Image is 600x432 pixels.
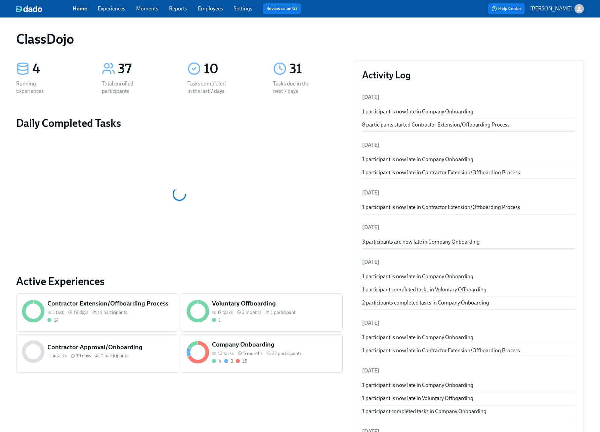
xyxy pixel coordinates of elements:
[362,286,576,293] div: 1 participant completed tasks in Voluntary Offboarding
[243,350,263,357] span: 5 months
[362,204,576,211] div: 1 participant is now late in Contractor Extension/Offboarding Process
[16,31,74,47] h1: ClassDojo
[16,293,178,332] a: Contractor Extension/Offboarding Process1 task 19 days14 participants14
[181,334,343,373] a: Company Onboarding42 tasks 5 months22 participants4315
[266,5,298,12] a: Review us on G2
[76,353,91,359] span: 19 days
[204,61,257,77] div: 10
[53,353,67,359] span: 4 tasks
[231,358,233,364] div: 3
[219,358,221,364] div: 4
[212,299,337,308] h5: Voluntary Offboarding
[224,358,233,364] div: On time with open tasks
[236,358,247,364] div: With overdue tasks
[102,80,145,95] div: Total enrolled participants
[181,293,343,332] a: Voluntary Offboarding17 tasks 2 months1 participant1
[362,254,576,270] li: [DATE]
[362,156,576,163] div: 1 participant is now late in Company Onboarding
[362,395,576,402] div: 1 participant is now late in Voluntary Offboarding
[362,273,576,280] div: 1 participant is now late in Company Onboarding
[362,347,576,354] div: 1 participant is now late in Contractor Extension/Offboarding Process
[362,363,576,379] li: [DATE]
[16,116,343,130] h2: Daily Completed Tasks
[16,334,178,373] a: Contractor Approval/Onboarding4 tasks 19 days0 participants
[362,94,379,100] span: [DATE]
[32,61,86,77] div: 4
[234,5,252,12] a: Settings
[16,80,59,95] div: Running Experiences
[217,350,234,357] span: 42 tasks
[530,5,572,12] p: [PERSON_NAME]
[136,5,158,12] a: Moments
[100,353,128,359] span: 0 participants
[362,137,576,153] li: [DATE]
[47,317,59,323] div: Completed all due tasks
[491,5,521,12] span: Help Center
[187,80,230,95] div: Tasks completed in the last 7 days
[169,5,187,12] a: Reports
[53,309,64,316] span: 1 task
[362,334,576,341] div: 1 participant is now late in Company Onboarding
[242,309,261,316] span: 2 months
[47,343,172,352] h5: Contractor Approval/Onboarding
[16,5,73,12] a: dado
[212,317,221,323] div: Completed all due tasks
[530,4,584,13] button: [PERSON_NAME]
[362,238,576,246] div: 3 participants are now late in Company Onboarding
[16,5,42,12] img: dado
[362,169,576,176] div: 1 participant is now late in Contractor Extension/Offboarding Process
[219,317,221,323] div: 1
[16,275,343,288] a: Active Experiences
[47,299,172,308] h5: Contractor Extension/Offboarding Process
[272,350,302,357] span: 22 participants
[362,299,576,307] div: 2 participants completed tasks in Company Onboarding
[362,185,576,201] li: [DATE]
[273,80,316,95] div: Tasks due in the next 7 days
[74,309,88,316] span: 19 days
[362,315,576,331] li: [DATE]
[271,309,296,316] span: 1 participant
[243,358,247,364] div: 15
[362,121,576,129] div: 8 participants started Contractor Extension/Offboarding Process
[289,61,343,77] div: 31
[488,3,525,14] button: Help Center
[263,3,301,14] button: Review us on G2
[54,317,59,323] div: 14
[212,340,337,349] h5: Company Onboarding
[362,108,576,115] div: 1 participant is now late in Company Onboarding
[212,358,221,364] div: Completed all due tasks
[198,5,223,12] a: Employees
[98,5,125,12] a: Experiences
[362,408,576,415] div: 1 participant completed tasks in Company Onboarding
[118,61,171,77] div: 37
[362,382,576,389] div: 1 participant is now late in Company Onboarding
[362,69,576,81] h3: Activity Log
[362,219,576,236] li: [DATE]
[217,309,233,316] span: 17 tasks
[73,5,87,12] a: Home
[98,309,127,316] span: 14 participants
